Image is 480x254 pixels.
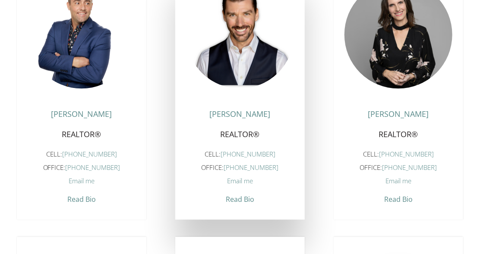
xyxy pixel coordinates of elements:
[43,163,66,172] span: Office:
[385,176,411,185] span: Email me
[226,190,254,204] span: Read Bio
[66,163,120,172] a: [PHONE_NUMBER]
[360,163,382,172] span: Office:
[379,150,434,158] a: [PHONE_NUMBER]
[23,110,140,123] h4: [PERSON_NAME]
[384,190,413,204] span: Read Bio
[182,110,298,123] h4: [PERSON_NAME]
[340,127,457,145] h5: REALTOR®
[67,190,96,204] span: Read Bio
[340,110,457,123] h4: [PERSON_NAME]
[182,127,298,145] h5: REALTOR®
[62,150,117,158] a: [PHONE_NUMBER]
[46,150,62,158] span: Cell:
[201,163,224,172] span: Office:
[221,150,275,158] a: [PHONE_NUMBER]
[69,176,95,185] span: Email me
[205,150,221,158] span: Cell:
[23,127,140,145] h5: REALTOR®
[382,163,437,172] a: [PHONE_NUMBER]
[363,150,379,158] span: Cell:
[224,163,278,172] a: [PHONE_NUMBER]
[227,176,253,185] span: Email me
